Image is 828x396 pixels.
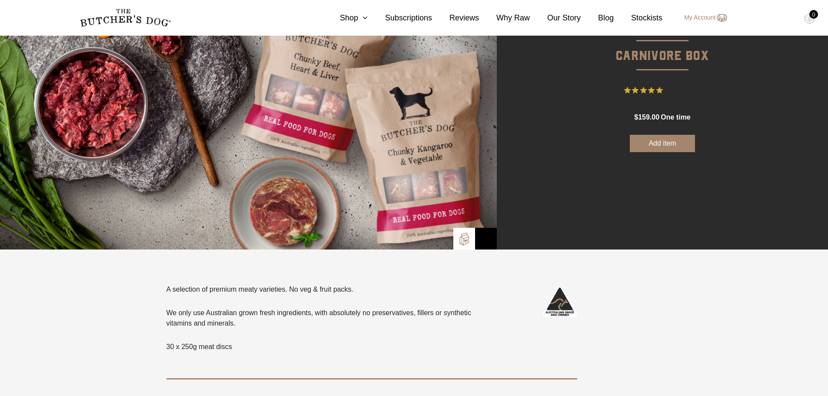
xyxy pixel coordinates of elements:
[661,113,690,121] span: one time
[530,12,581,24] a: Our Story
[614,12,662,24] a: Stockists
[630,135,695,152] button: Add item
[638,113,659,121] span: 159.00
[432,12,479,24] a: Reviews
[634,113,638,121] span: $
[166,308,495,329] p: We only use Australian grown fresh ingredients, with absolutely no preservatives, fillers or synt...
[479,232,492,245] img: Bowl-Icon2.png
[581,12,614,24] a: Blog
[675,13,727,23] a: My Account
[323,12,368,24] a: Shop
[666,84,701,97] span: 27 Reviews
[497,23,828,67] p: Carnivore Box
[368,12,432,24] a: Subscriptions
[166,284,495,352] div: A selection of premium meaty varieties. No veg & fruit packs.
[804,13,815,24] img: TBD_Cart-Empty.png
[166,342,495,352] p: 30 x 250g meat discs
[458,233,471,246] img: TBD_Build-A-Box.png
[542,284,577,319] img: Australian-Made_White.png
[479,12,530,24] a: Why Raw
[624,84,701,97] button: Rated 4.9 out of 5 stars from 27 reviews. Jump to reviews.
[809,10,818,19] div: 0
